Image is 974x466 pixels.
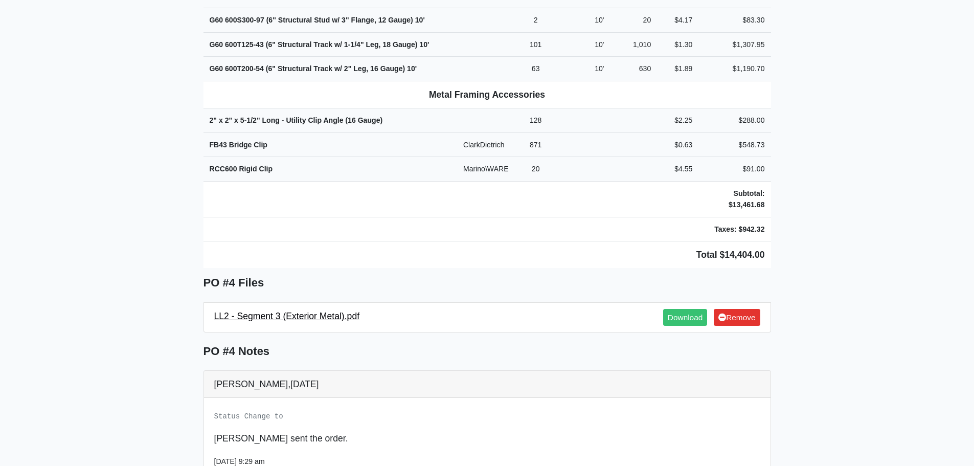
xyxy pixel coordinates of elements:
span: 10' [407,64,417,73]
strong: RCC600 Rigid Clip [210,165,273,173]
span: 10' [415,16,425,24]
strong: FB43 Bridge Clip [210,141,267,149]
small: Status Change to [214,412,283,420]
span: 10' [595,16,604,24]
h5: PO #4 Files [203,276,771,290]
span: 10' [595,40,604,49]
td: $83.30 [698,8,771,33]
a: Remove [714,309,760,326]
td: $1.30 [657,32,698,57]
h5: PO #4 Notes [203,345,771,358]
td: 1,010 [625,32,657,57]
strong: G60 600S300-97 (6" Structural Stud w/ 3" Flange, 12 Gauge) [210,16,425,24]
a: LL2 - Segment 3 (Exterior Metal).pdf [214,311,360,321]
td: 2 [515,8,556,33]
td: 20 [625,8,657,33]
td: Marino\WARE [457,157,515,182]
td: 20 [515,157,556,182]
td: $4.55 [657,157,698,182]
td: $288.00 [698,108,771,133]
td: $1.89 [657,57,698,81]
td: 871 [515,132,556,157]
span: 10' [595,64,604,73]
td: 128 [515,108,556,133]
span: [DATE] [290,379,319,389]
td: $1,307.95 [698,32,771,57]
td: $4.17 [657,8,698,33]
td: 63 [515,57,556,81]
td: 630 [625,57,657,81]
strong: G60 600T125-43 (6" Structural Track w/ 1-1/4" Leg, 18 Gauge) [210,40,429,49]
td: $0.63 [657,132,698,157]
a: Download [663,309,707,326]
td: $548.73 [698,132,771,157]
b: Metal Framing Accessories [429,90,545,100]
td: $2.25 [657,108,698,133]
td: Total $14,404.00 [203,241,771,269]
div: [PERSON_NAME], [204,371,771,398]
td: ClarkDietrich [457,132,515,157]
span: [PERSON_NAME] sent the order. [214,433,348,443]
td: $1,190.70 [698,57,771,81]
strong: 2" x 2" x 5-1/2" Long - Utility Clip Angle (16 Gauge) [210,116,383,124]
small: [DATE] 9:29 am [214,457,265,465]
strong: G60 600T200-54 (6" Structural Track w/ 2" Leg, 16 Gauge) [210,64,417,73]
td: $91.00 [698,157,771,182]
span: 10' [419,40,429,49]
td: Taxes: $942.32 [698,217,771,241]
td: 101 [515,32,556,57]
td: Subtotal: $13,461.68 [698,181,771,217]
